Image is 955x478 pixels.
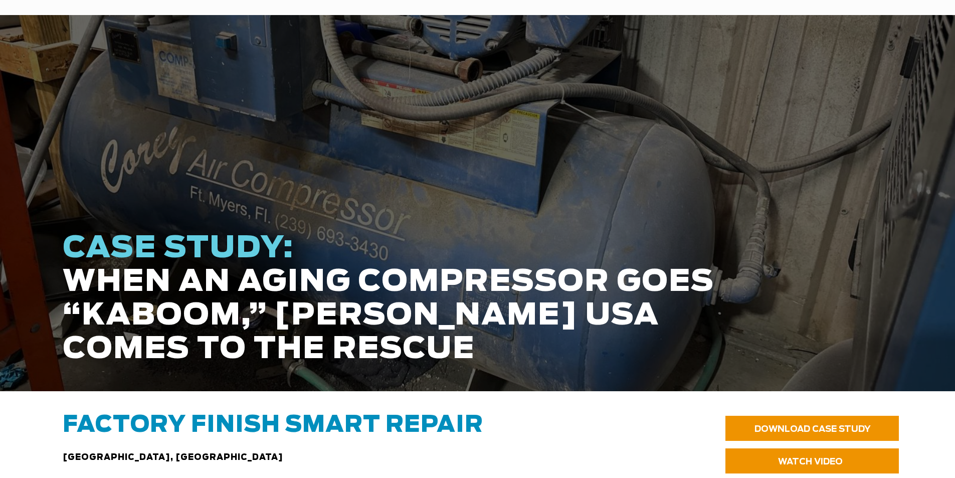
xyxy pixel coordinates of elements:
span: Factory Finish Smart Repair [63,414,483,436]
a: WATCH VIDEO [725,448,899,473]
span: CASE STUDY: [63,233,294,263]
h1: WHEN AN AGING COMPRESSOR GOES “KABOOM,” [PERSON_NAME] USA COMES TO THE RESCUE [63,232,752,366]
span: WATCH VIDEO [778,457,843,466]
span: DOWNLOAD CASE STUDY [754,425,871,433]
span: [GEOGRAPHIC_DATA], [GEOGRAPHIC_DATA] [63,453,283,461]
a: DOWNLOAD CASE STUDY [725,416,899,441]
